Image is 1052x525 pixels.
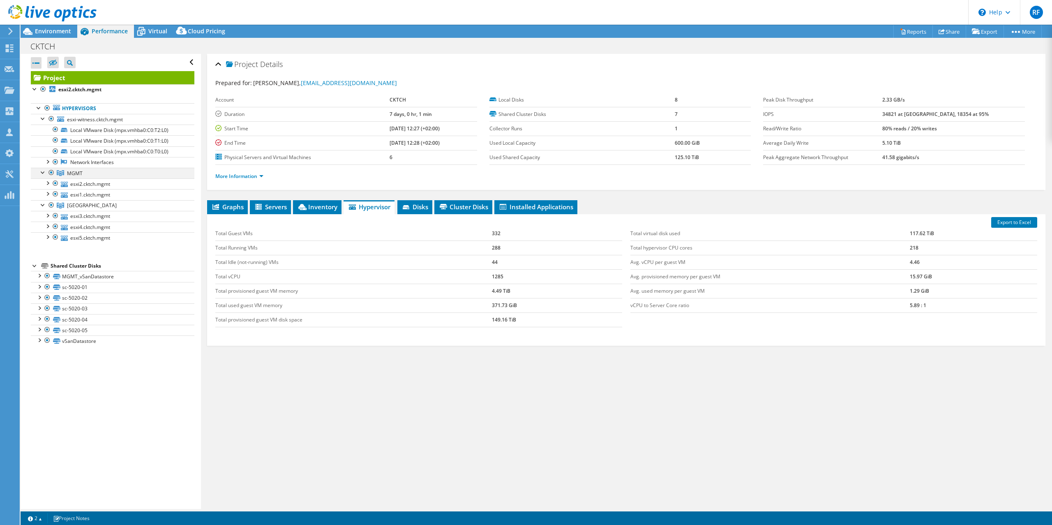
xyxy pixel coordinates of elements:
b: 125.10 TiB [675,154,699,161]
a: esxi2.cktch.mgmt [31,178,194,189]
a: esxi3.cktch.mgmt [31,211,194,222]
b: 80% reads / 20% writes [882,125,937,132]
span: Project [226,60,258,69]
td: 218 [910,241,1037,255]
a: sc-5020-03 [31,303,194,314]
td: 288 [492,241,622,255]
b: 600.00 GiB [675,139,700,146]
b: 5.10 TiB [882,139,901,146]
label: Prepared for: [215,79,252,87]
b: 34821 at [GEOGRAPHIC_DATA], 18354 at 95% [882,111,989,118]
span: MGMT [67,170,83,177]
a: More Information [215,173,263,180]
span: Cluster Disks [438,203,488,211]
label: Shared Cluster Disks [489,110,675,118]
div: Shared Cluster Disks [51,261,194,271]
label: Physical Servers and Virtual Machines [215,153,390,162]
a: sc-5020-05 [31,325,194,335]
b: [DATE] 12:28 (+02:00) [390,139,440,146]
label: Start Time [215,125,390,133]
span: Performance [92,27,128,35]
b: 6 [390,154,392,161]
label: Peak Disk Throughput [763,96,882,104]
span: Graphs [211,203,244,211]
td: 149.16 TiB [492,312,622,327]
svg: \n [978,9,986,16]
td: vCPU to Server Core ratio [630,298,910,312]
label: Local Disks [489,96,675,104]
label: Average Daily Write [763,139,882,147]
label: End Time [215,139,390,147]
td: Avg. provisioned memory per guest VM [630,269,910,284]
a: Share [932,25,966,38]
b: 1 [675,125,678,132]
label: IOPS [763,110,882,118]
span: Environment [35,27,71,35]
td: 4.46 [910,255,1037,269]
h1: CKTCH [27,42,68,51]
td: Total provisioned guest VM disk space [215,312,492,327]
a: 2 [22,513,48,523]
a: Local VMware Disk (mpx.vmhba0:C0:T0:L0) [31,146,194,157]
a: [EMAIL_ADDRESS][DOMAIN_NAME] [301,79,397,87]
td: Total provisioned guest VM memory [215,284,492,298]
label: Duration [215,110,390,118]
td: 117.62 TiB [910,227,1037,241]
a: MGMT [31,168,194,178]
td: Total Running VMs [215,241,492,255]
span: Inventory [297,203,337,211]
a: Reports [893,25,933,38]
span: Servers [254,203,287,211]
td: Total Idle (not-running) VMs [215,255,492,269]
td: Total hypervisor CPU cores [630,241,910,255]
td: Total used guest VM memory [215,298,492,312]
a: esxi-witness.cktch.mgmt [31,114,194,125]
b: [DATE] 12:27 (+02:00) [390,125,440,132]
a: sc-5020-02 [31,293,194,303]
td: 1.29 GiB [910,284,1037,298]
span: Cloud Pricing [188,27,225,35]
span: esxi-witness.cktch.mgmt [67,116,123,123]
a: Project [31,71,194,84]
a: vSanDatastore [31,335,194,346]
a: sc-5020-04 [31,314,194,325]
b: 7 days, 0 hr, 1 min [390,111,432,118]
td: Total Guest VMs [215,227,492,241]
span: RF [1030,6,1043,19]
b: CKTCH [390,96,406,103]
span: Details [260,59,283,69]
a: Hypervisors [31,103,194,114]
td: Total vCPU [215,269,492,284]
label: Peak Aggregate Network Throughput [763,153,882,162]
a: esxi5.cktch.mgmt [31,232,194,243]
label: Used Shared Capacity [489,153,675,162]
td: 4.49 TiB [492,284,622,298]
a: sc-5020-01 [31,282,194,293]
b: esxi2.cktch.mgmt [58,86,102,93]
td: 1285 [492,269,622,284]
span: Installed Applications [498,203,573,211]
span: [GEOGRAPHIC_DATA] [67,202,117,209]
a: Local VMware Disk (mpx.vmhba0:C0:T2:L0) [31,125,194,135]
span: Hypervisor [348,203,390,211]
a: esxi4.cktch.mgmt [31,222,194,232]
td: 371.73 GiB [492,298,622,312]
td: Avg. used memory per guest VM [630,284,910,298]
a: More [1004,25,1042,38]
label: Used Local Capacity [489,139,675,147]
a: Export to Excel [991,217,1037,228]
a: esxi1.cktch.mgmt [31,189,194,200]
td: 332 [492,227,622,241]
b: 7 [675,111,678,118]
span: [PERSON_NAME], [253,79,397,87]
a: MGMT_vSanDatastore [31,271,194,282]
td: 44 [492,255,622,269]
a: Local VMware Disk (mpx.vmhba0:C0:T1:L0) [31,135,194,146]
a: Brno [31,200,194,211]
td: 15.97 GiB [910,269,1037,284]
a: Network Interfaces [31,157,194,168]
b: 2.33 GB/s [882,96,905,103]
td: Total virtual disk used [630,227,910,241]
span: Virtual [148,27,167,35]
b: 41.58 gigabits/s [882,154,919,161]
